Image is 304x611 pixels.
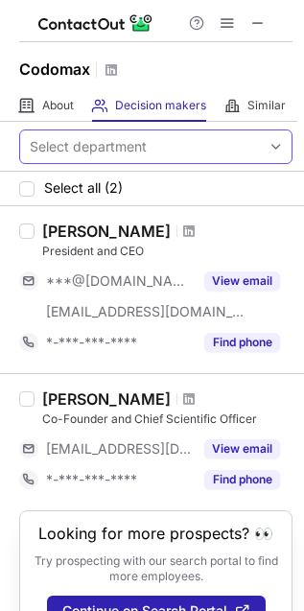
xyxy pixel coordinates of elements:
[42,411,292,428] div: Co-Founder and Chief Scientific Officer
[204,439,280,458] button: Reveal Button
[34,553,278,584] p: Try prospecting with our search portal to find more employees.
[204,271,280,291] button: Reveal Button
[115,98,206,113] span: Decision makers
[247,98,286,113] span: Similar
[38,525,273,542] header: Looking for more prospects? 👀
[42,243,292,260] div: President and CEO
[204,333,280,352] button: Reveal Button
[46,440,193,458] span: [EMAIL_ADDRESS][DOMAIN_NAME]
[19,58,90,81] h1: Codomax
[42,222,171,241] div: [PERSON_NAME]
[46,303,246,320] span: [EMAIL_ADDRESS][DOMAIN_NAME]
[42,389,171,409] div: [PERSON_NAME]
[204,470,280,489] button: Reveal Button
[46,272,193,290] span: ***@[DOMAIN_NAME]
[38,12,153,35] img: ContactOut v5.3.10
[44,180,123,196] span: Select all (2)
[30,137,147,156] div: Select department
[42,98,74,113] span: About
